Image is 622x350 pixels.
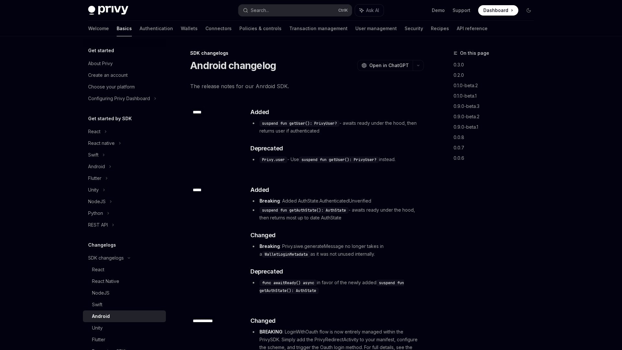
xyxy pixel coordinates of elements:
a: Policies & controls [239,21,282,36]
div: Flutter [88,174,101,182]
strong: BREAKING [259,329,282,334]
li: in favor of the newly added [250,279,423,294]
code: suspend fun getUser(): PrivyUser? [259,120,340,127]
a: Authentication [140,21,173,36]
a: Connectors [205,21,232,36]
a: 0.0.6 [454,153,539,163]
a: NodeJS [83,287,166,299]
a: 0.9.0-beta.1 [454,122,539,132]
a: Dashboard [478,5,518,16]
a: User management [355,21,397,36]
code: WalletLoginMetadata [262,251,310,258]
div: REST API [88,221,108,229]
div: Choose your platform [88,83,135,91]
li: - Use instead. [250,156,423,163]
div: Python [88,209,103,217]
span: Changed [250,231,276,240]
a: Android [83,310,166,322]
button: Toggle dark mode [524,5,534,16]
a: Security [405,21,423,36]
div: React [88,128,100,135]
a: Flutter [83,334,166,345]
strong: Breaking [259,243,280,249]
a: Welcome [88,21,109,36]
a: Unity [83,322,166,334]
code: suspend fun getAuthState(): AuthState [259,280,404,294]
code: func awaitReady() async [259,280,317,286]
div: Flutter [92,336,105,344]
li: : Privy.siwe.generateMessage no longer takes in a as it was not unused internally. [250,242,423,258]
div: React Native [92,277,119,285]
h1: Android changelog [190,60,276,71]
span: Ctrl K [338,8,348,13]
span: Dashboard [483,7,508,14]
div: Swift [88,151,98,159]
div: NodeJS [92,289,109,297]
div: Swift [92,301,102,309]
div: NodeJS [88,198,106,205]
div: React [92,266,104,274]
code: suspend fun getUser(): PrivyUser? [299,157,379,163]
span: Added [250,185,269,194]
a: Support [453,7,470,14]
h5: Get started by SDK [88,115,132,122]
li: : Added AuthState.AuthenticatedUnverified [250,197,423,205]
a: 0.3.0 [454,60,539,70]
a: React [83,264,166,275]
div: About Privy [88,60,113,67]
button: Search...CtrlK [238,5,352,16]
span: Added [250,108,269,117]
div: React native [88,139,115,147]
a: API reference [457,21,488,36]
a: 0.2.0 [454,70,539,80]
span: On this page [460,49,489,57]
a: Choose your platform [83,81,166,93]
div: Android [92,312,110,320]
li: - awaits ready under the hood, then returns user if authenticated [250,119,423,135]
div: Create an account [88,71,128,79]
code: suspend fun getAuthState(): AuthState [259,207,349,214]
a: 0.9.0-beta.3 [454,101,539,111]
a: React Native [83,275,166,287]
li: - awaits ready under the hood, then returns most up to date AuthState [250,206,423,222]
button: Ask AI [355,5,384,16]
div: SDK changelogs [88,254,124,262]
button: Open in ChatGPT [357,60,413,71]
a: About Privy [83,58,166,69]
div: Unity [92,324,103,332]
a: Transaction management [289,21,348,36]
a: Swift [83,299,166,310]
code: Privy.user [259,157,287,163]
span: Ask AI [366,7,379,14]
span: Deprecated [250,144,283,153]
a: 0.1.0-beta.1 [454,91,539,101]
span: The release notes for our Anrdoid SDK. [190,82,424,91]
h5: Changelogs [88,241,116,249]
h5: Get started [88,47,114,54]
span: Open in ChatGPT [369,62,409,69]
img: dark logo [88,6,128,15]
a: 0.9.0-beta.2 [454,111,539,122]
a: Create an account [83,69,166,81]
a: 0.0.7 [454,143,539,153]
strong: Breaking [259,198,280,204]
a: 0.0.8 [454,132,539,143]
span: Changed [250,316,276,325]
a: Demo [432,7,445,14]
div: Android [88,163,105,170]
a: 0.1.0-beta.2 [454,80,539,91]
div: SDK changelogs [190,50,424,56]
a: Recipes [431,21,449,36]
div: Search... [251,6,269,14]
div: Configuring Privy Dashboard [88,95,150,102]
a: Wallets [181,21,198,36]
a: Basics [117,21,132,36]
span: Deprecated [250,267,283,276]
div: Unity [88,186,99,194]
